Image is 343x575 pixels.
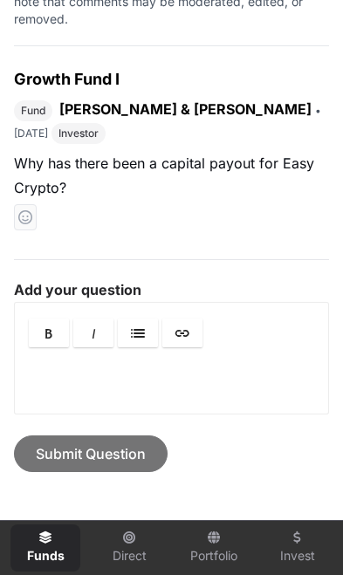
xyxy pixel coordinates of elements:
a: Funds [10,524,80,572]
a: Growth Fund I [14,70,120,88]
a: Bold [29,318,69,347]
span: Fund [21,104,45,118]
span: Investor [58,127,99,140]
a: Italic [73,318,113,347]
a: Lists [118,318,158,347]
a: Link [162,318,202,347]
p: Why has there been a capital payout for Easy Crypto? [14,151,329,200]
label: Add your question [14,281,329,298]
a: Portfolio [179,524,249,572]
span: [PERSON_NAME] & [PERSON_NAME] [59,100,312,118]
a: Direct [94,524,164,572]
iframe: Chat Widget [256,491,343,575]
